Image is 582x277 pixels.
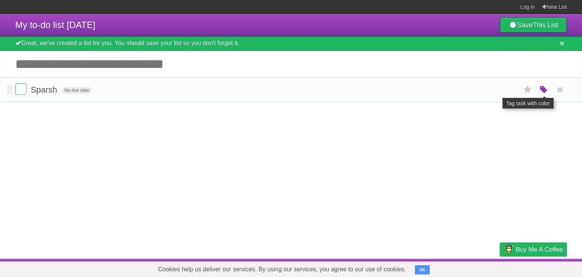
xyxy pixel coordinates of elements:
img: Buy me a coffee [504,243,514,256]
a: Terms [464,261,481,275]
span: Buy me a coffee [516,243,563,256]
label: Star task [521,83,535,96]
a: Developers [424,261,455,275]
span: Cookies help us deliver our services. By using our services, you agree to our use of cookies. [150,262,413,277]
button: OK [415,265,430,274]
label: Done [15,83,27,95]
a: About [399,261,415,275]
span: Sparsh [31,85,59,94]
a: SaveThis List [500,17,567,33]
span: My to-do list [DATE] [15,20,95,30]
b: This List [533,21,558,29]
a: Privacy [490,261,510,275]
a: Suggest a feature [519,261,567,275]
a: Buy me a coffee [500,242,567,257]
span: No due date [61,87,92,94]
